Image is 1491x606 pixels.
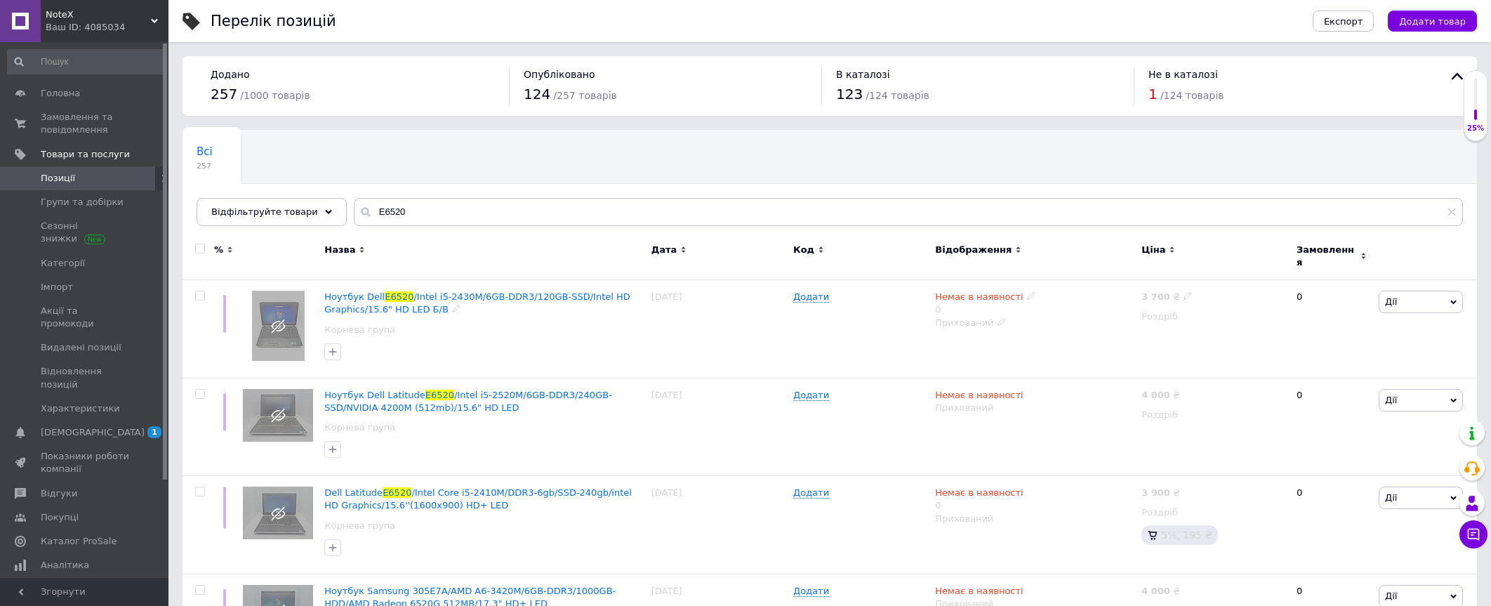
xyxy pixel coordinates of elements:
div: Перелік позицій [211,14,336,29]
span: 5%, 195 ₴ [1161,529,1212,541]
span: [DEMOGRAPHIC_DATA] [41,426,145,439]
span: Додано [211,69,249,80]
img: Ноутбук Dell Latitude E6520/Intel i5-2520M/6GB-DDR3/240GB-SSD/NVIDIA 4200M (512mb)/15.6" HD LED [243,389,313,442]
span: Відфільтруйте товари [211,206,318,217]
span: /Intel Core i5-2410M/DDR3-6gb/SSD-240gb/intel HD Graphics/15.6''(1600x900) HD+ LED [324,487,632,511]
span: Категорії [41,257,85,270]
span: / 1000 товарів [240,90,310,101]
span: Додати товар [1399,16,1466,27]
div: [DATE] [648,280,790,378]
div: Роздріб [1141,409,1285,421]
a: Dell LatitudeE6520/Intel Core i5-2410M/DDR3-6gb/SSD-240gb/intel HD Graphics/15.6''(1600x900) HD+ LED [324,487,632,511]
span: Позиції [41,172,75,185]
span: Ноутбук Dell Latitude [324,390,425,400]
b: 4 000 [1141,586,1170,596]
span: Аналітика [41,559,89,572]
a: Корнева група [324,421,395,434]
span: Експорт [1324,16,1363,27]
div: 0 [935,291,1035,316]
span: Групи та добірки [41,196,124,209]
a: Ноутбук Dell LatitudeE6520/Intel i5-2520M/6GB-DDR3/240GB-SSD/NVIDIA 4200M (512mb)/15.6" HD LED [324,390,612,413]
span: Немає в наявності [935,487,1023,502]
span: 1 [147,426,161,438]
div: ₴ [1141,585,1180,598]
span: E6520 [383,487,411,498]
b: 4 000 [1141,390,1170,400]
span: Додати [793,487,829,499]
div: [DATE] [648,378,790,476]
b: 3 900 [1141,487,1170,498]
span: / 124 товарів [866,90,929,101]
span: Дії [1385,395,1397,405]
span: E6520 [425,390,454,400]
span: Замовлення [1297,244,1357,269]
span: Покупці [41,511,79,524]
img: Ноутбук Dell E6520 /Intel i5-2430M/6GB-DDR3/120GB-SSD/Intel HD Graphics/15.6" HD LED Б/В [252,291,305,361]
span: 1 [1148,86,1158,103]
span: Дії [1385,492,1397,503]
span: Показники роботи компанії [41,450,130,475]
span: % [214,244,223,256]
div: Роздріб [1141,310,1285,323]
span: Всі [197,145,213,158]
div: 0 [1288,378,1375,476]
span: Замовлення та повідомлення [41,111,130,136]
span: 123 [836,86,863,103]
div: Прихований [935,513,1134,525]
span: Додати [793,390,829,401]
span: Додати [793,291,829,303]
span: E6520 [385,291,413,302]
span: Додати [793,586,829,597]
span: Дії [1385,591,1397,601]
span: Не в каталозі [1148,69,1218,80]
div: ₴ [1141,487,1180,499]
span: Немає в наявності [935,291,1023,306]
div: 0 [935,487,1023,512]
span: Імпорт [41,281,73,294]
span: Ноутбук Dell [324,291,385,302]
span: В каталозі [836,69,890,80]
span: Відновлення позицій [41,365,130,390]
span: Сезонні знижки [41,220,130,245]
span: /Intel i5-2520M/6GB-DDR3/240GB-SSD/NVIDIA 4200M (512mb)/15.6" HD LED [324,390,612,413]
span: Ціна [1141,244,1165,256]
span: 257 [211,86,237,103]
div: [DATE] [648,476,790,574]
span: Dell Latitude [324,487,383,498]
span: Назва [324,244,355,256]
img: Dell Latitude E6520/Intel Core i5-2410M/DDR3-6gb/SSD-240gb/intel HD Graphics/15.6''(1600x900) HD+... [243,487,313,539]
span: / 257 товарів [553,90,616,101]
span: Видалені позиції [41,341,121,354]
span: Головна [41,87,80,100]
a: Корнева група [324,520,395,532]
span: Товари та послуги [41,148,130,161]
span: Немає в наявності [935,390,1023,404]
span: Характеристики [41,402,120,415]
span: NoteX [46,8,151,21]
div: Прихований [935,317,1134,329]
input: Пошук по назві позиції, артикулу і пошуковим запитам [354,198,1463,226]
div: Ваш ID: 4085034 [46,21,168,34]
span: Відображення [935,244,1012,256]
div: ₴ [1141,389,1180,402]
span: 124 [524,86,550,103]
div: 0 [1288,476,1375,574]
button: Чат з покупцем [1459,520,1487,548]
span: Дії [1385,296,1397,307]
b: 3 700 [1141,291,1170,302]
span: Немає в наявності [935,586,1023,600]
a: Корнева група [324,324,395,336]
span: Каталог ProSale [41,535,117,548]
input: Пошук [7,49,166,74]
button: Експорт [1313,11,1374,32]
span: Відгуки [41,487,77,500]
span: 257 [197,161,213,171]
span: Код [793,244,814,256]
a: Ноутбук DellE6520/Intel i5-2430M/6GB-DDR3/120GB-SSD/Intel HD Graphics/15.6" HD LED Б/В [324,291,630,315]
div: 25% [1464,124,1487,133]
span: /Intel i5-2430M/6GB-DDR3/120GB-SSD/Intel HD Graphics/15.6" HD LED Б/В [324,291,630,315]
span: Опубліковано [524,69,595,80]
span: Акції та промокоди [41,305,130,330]
span: Дата [651,244,677,256]
button: Додати товар [1388,11,1477,32]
